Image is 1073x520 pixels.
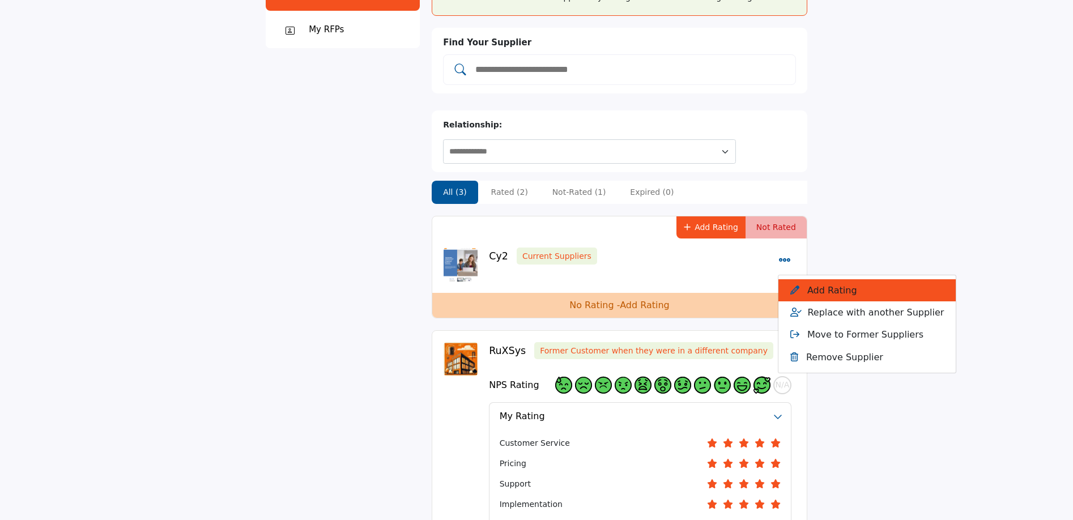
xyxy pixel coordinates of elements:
div: 2 [595,377,612,394]
button: My Rating [489,403,773,429]
a: Cy2 [489,250,508,262]
div: 3 [615,377,632,394]
li: All (3) [432,181,478,204]
div: 8 [714,377,731,394]
span: Your indicated relationship type: Current Suppliers [517,248,597,265]
button: Move to Former Suppliers [778,324,956,346]
div: 7 [694,377,711,394]
a: Add Rating [620,300,670,310]
b: Relationship: [443,120,502,129]
div: 1 [575,377,592,394]
span: Support [500,478,531,490]
button: Add Rating [778,279,956,301]
div: My RFPs [309,23,344,36]
div: 5 [654,377,671,394]
div: 0 [555,377,572,394]
span: Implementation [500,498,563,510]
img: cy2 logo [444,248,478,282]
div: 4 [635,377,652,394]
button: Replace with another Supplier [778,301,956,323]
div: 9 [734,377,751,394]
li: Not-Rated (1) [541,181,618,204]
button: Add Rating [676,216,746,238]
span: Your indicated relationship type: Former Customer when they were in a different company [534,342,773,359]
li: Expired (0) [619,181,685,204]
h4: NPS Rating [489,380,539,390]
span: N/A [776,380,790,390]
span: Customer Service [500,437,570,449]
li: Rated (2) [480,181,539,204]
a: RuXSys [489,345,526,356]
div: N/A [773,376,791,394]
div: 6 [674,377,691,394]
p: No Rating - [569,299,670,312]
button: Remove Supplier [778,346,956,368]
button: Dropdown Menu options [778,248,791,274]
span: Not Rated [746,216,807,238]
img: ruxsys logo [444,342,478,376]
input: Add and rate your suppliers [474,62,788,77]
span: Pricing [500,458,526,470]
div: 10 [753,377,770,394]
label: Find Your Supplier [443,36,531,49]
